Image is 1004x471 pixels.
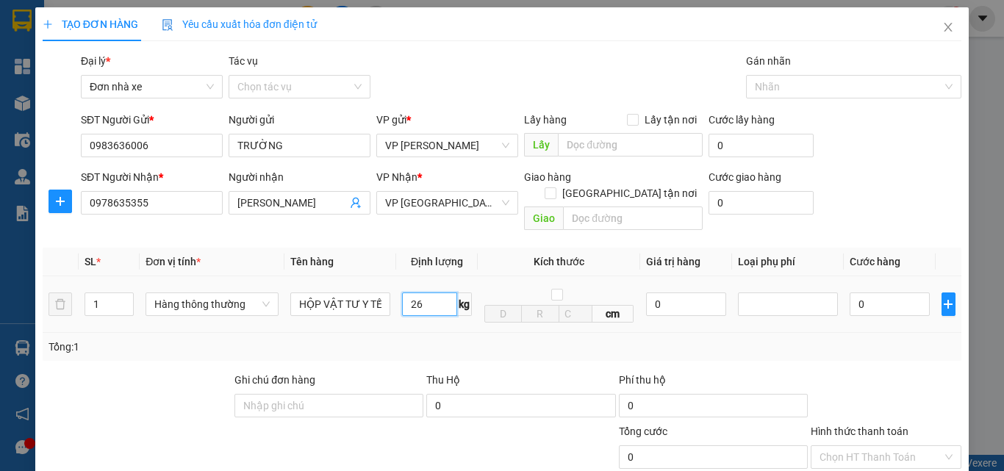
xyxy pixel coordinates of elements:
span: SL [85,256,96,267]
span: Lấy [524,133,558,157]
div: Người nhận [229,169,370,185]
span: VP PHÚ SƠN [385,192,509,214]
label: Cước giao hàng [709,171,781,183]
span: [GEOGRAPHIC_DATA] tận nơi [556,185,703,201]
span: Tổng cước [619,425,667,437]
input: VD: Bàn, Ghế [290,292,390,316]
label: Hình thức thanh toán [811,425,908,437]
span: Giao hàng [524,171,571,183]
img: icon [162,19,173,31]
button: delete [49,292,72,316]
span: Thu Hộ [426,374,460,386]
span: VP Nhận [376,171,417,183]
input: Cước giao hàng [709,191,814,215]
input: Cước lấy hàng [709,134,814,157]
button: plus [49,190,72,213]
span: Yêu cầu xuất hóa đơn điện tử [162,18,317,30]
span: TẠO ĐƠN HÀNG [43,18,138,30]
div: Phí thu hộ [619,372,808,394]
span: user-add [350,197,362,209]
span: Lấy tận nơi [639,112,703,128]
span: cm [592,305,634,323]
span: Giao [524,206,563,230]
span: Tên hàng [290,256,334,267]
input: Dọc đường [563,206,703,230]
div: Người gửi [229,112,370,128]
div: Tổng: 1 [49,339,389,355]
div: SĐT Người Nhận [81,169,223,185]
input: C [559,305,592,323]
label: Tác vụ [229,55,258,67]
input: R [521,305,559,323]
input: Ghi chú đơn hàng [234,394,423,417]
span: Đơn vị tính [146,256,201,267]
label: Cước lấy hàng [709,114,775,126]
span: Kích thước [534,256,584,267]
span: plus [942,298,955,310]
span: Đại lý [81,55,110,67]
button: plus [942,292,955,316]
span: Cước hàng [850,256,900,267]
span: VP Võ Chí Công [385,134,509,157]
span: plus [43,19,53,29]
span: plus [49,195,71,207]
span: close [942,21,954,33]
span: Lấy hàng [524,114,567,126]
span: kg [457,292,472,316]
input: Dọc đường [558,133,703,157]
div: SĐT Người Gửi [81,112,223,128]
input: D [484,305,522,323]
label: Ghi chú đơn hàng [234,374,315,386]
span: Định lượng [411,256,463,267]
span: Hàng thông thường [154,293,270,315]
span: Giá trị hàng [646,256,700,267]
div: VP gửi [376,112,518,128]
span: Đơn nhà xe [90,76,214,98]
button: Close [928,7,969,48]
label: Gán nhãn [746,55,791,67]
th: Loại phụ phí [732,248,844,276]
input: 0 [646,292,726,316]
